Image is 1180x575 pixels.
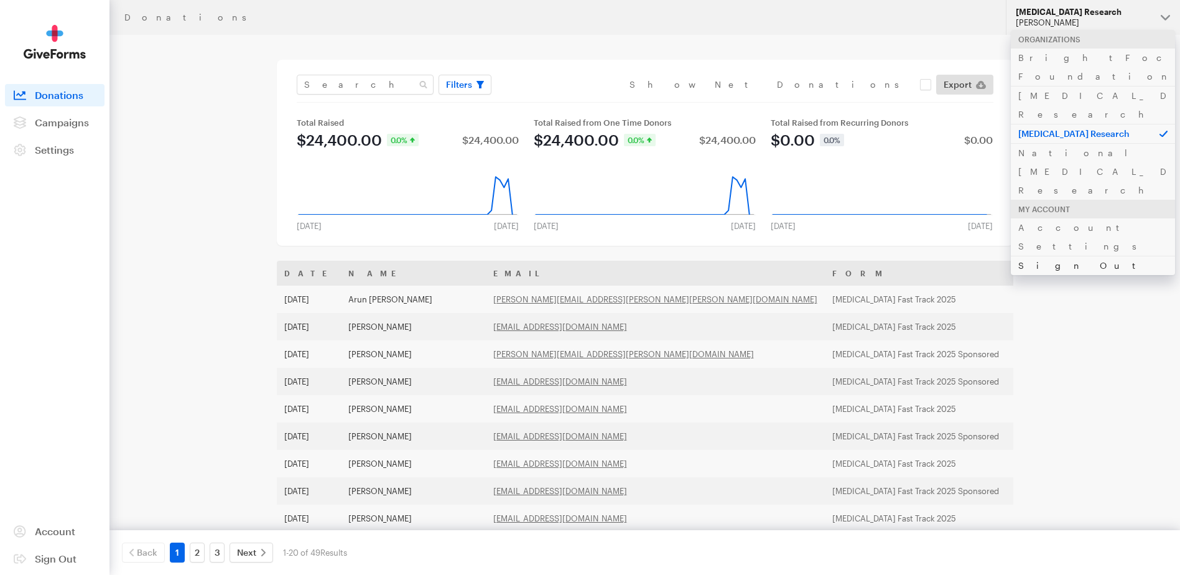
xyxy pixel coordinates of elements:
td: [MEDICAL_DATA] Fast Track 2025 [825,450,1006,477]
a: [PERSON_NAME][EMAIL_ADDRESS][PERSON_NAME][DOMAIN_NAME] [493,349,754,359]
div: 0.0% [387,134,419,146]
p: [MEDICAL_DATA] Research [1011,124,1175,143]
td: [DATE] [277,340,341,368]
div: 0.0% [624,134,656,146]
div: [DATE] [763,221,803,231]
div: 0.0% [820,134,844,146]
a: BrightFocus Foundation [1011,48,1175,86]
span: Donations [35,89,83,101]
div: [DATE] [486,221,526,231]
a: [EMAIL_ADDRESS][DOMAIN_NAME] [493,376,627,386]
td: [PERSON_NAME] [341,477,486,505]
a: [EMAIL_ADDRESS][DOMAIN_NAME] [493,513,627,523]
td: $750.00 [1006,505,1107,532]
th: Amount [1006,261,1107,286]
span: Account [35,525,75,537]
td: [PERSON_NAME] [341,368,486,395]
a: [EMAIL_ADDRESS][DOMAIN_NAME] [493,486,627,496]
a: Sign Out [5,548,105,570]
td: [PERSON_NAME] [341,505,486,532]
td: [MEDICAL_DATA] Fast Track 2025 Sponsored [825,368,1006,395]
td: $350.00 [1006,477,1107,505]
td: Arun [PERSON_NAME] [341,286,486,313]
div: 1-20 of 49 [283,543,347,563]
td: [MEDICAL_DATA] Fast Track 2025 Sponsored [825,477,1006,505]
div: [MEDICAL_DATA] Research [1016,7,1151,17]
input: Search Name & Email [297,75,434,95]
div: My Account [1011,200,1175,218]
td: [DATE] [277,450,341,477]
td: $750.00 [1006,450,1107,477]
a: [EMAIL_ADDRESS][DOMAIN_NAME] [493,431,627,441]
th: Email [486,261,825,286]
td: [PERSON_NAME] [341,423,486,450]
span: Export [944,77,972,92]
a: Next [230,543,273,563]
td: $350.00 [1006,340,1107,368]
a: 2 [190,543,205,563]
div: $0.00 [964,135,993,145]
img: GiveForms [24,25,86,59]
td: [PERSON_NAME] [341,313,486,340]
div: [DATE] [526,221,566,231]
td: [MEDICAL_DATA] Fast Track 2025 [825,395,1006,423]
td: [PERSON_NAME] [341,450,486,477]
div: $24,400.00 [297,133,382,147]
th: Name [341,261,486,286]
div: $0.00 [771,133,815,147]
span: Results [320,548,347,558]
td: $750.00 [1006,286,1107,313]
td: $750.00 [1006,313,1107,340]
div: $24,400.00 [462,135,519,145]
span: Settings [35,144,74,156]
div: [DATE] [960,221,1000,231]
td: $750.00 [1006,395,1107,423]
a: 3 [210,543,225,563]
div: $24,400.00 [699,135,756,145]
a: Account [5,520,105,543]
span: Sign Out [35,553,77,564]
button: Filters [439,75,491,95]
td: [DATE] [277,477,341,505]
td: [DATE] [277,505,341,532]
a: Donations [5,84,105,106]
div: Organizations [1011,30,1175,49]
a: [PERSON_NAME][EMAIL_ADDRESS][PERSON_NAME][PERSON_NAME][DOMAIN_NAME] [493,294,817,304]
div: [DATE] [289,221,329,231]
th: Form [825,261,1006,286]
td: [DATE] [277,286,341,313]
td: [MEDICAL_DATA] Fast Track 2025 [825,505,1006,532]
th: Date [277,261,341,286]
div: Total Raised from One Time Donors [534,118,756,128]
div: Total Raised [297,118,519,128]
td: [PERSON_NAME] [341,395,486,423]
td: [DATE] [277,423,341,450]
td: [DATE] [277,395,341,423]
div: Total Raised from Recurring Donors [771,118,993,128]
a: [EMAIL_ADDRESS][DOMAIN_NAME] [493,322,627,332]
span: Campaigns [35,116,89,128]
td: $350.00 [1006,368,1107,395]
td: [MEDICAL_DATA] Fast Track 2025 [825,286,1006,313]
a: [EMAIL_ADDRESS][DOMAIN_NAME] [493,459,627,469]
div: [PERSON_NAME] [1016,17,1151,28]
a: Campaigns [5,111,105,134]
a: Account Settings [1011,218,1175,256]
a: Export [936,75,993,95]
td: [PERSON_NAME] [341,340,486,368]
span: Next [237,545,256,560]
a: National [MEDICAL_DATA] Research [1011,143,1175,200]
td: [MEDICAL_DATA] Fast Track 2025 Sponsored [825,340,1006,368]
a: Sign Out [1011,256,1175,275]
td: $350.00 [1006,423,1107,450]
a: [EMAIL_ADDRESS][DOMAIN_NAME] [493,404,627,414]
div: [DATE] [723,221,763,231]
td: [DATE] [277,313,341,340]
a: Settings [5,139,105,161]
td: [DATE] [277,368,341,395]
td: [MEDICAL_DATA] Fast Track 2025 [825,313,1006,340]
span: Filters [446,77,472,92]
div: $24,400.00 [534,133,619,147]
td: [MEDICAL_DATA] Fast Track 2025 Sponsored [825,423,1006,450]
a: [MEDICAL_DATA] Research [1011,86,1175,124]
